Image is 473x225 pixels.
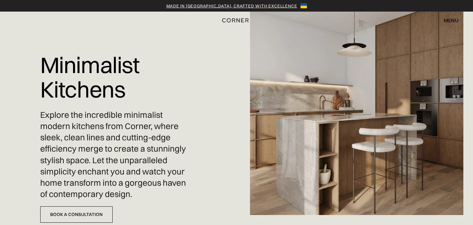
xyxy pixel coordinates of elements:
[40,48,193,106] h1: Minimalist Kitchens
[220,16,254,24] a: home
[40,109,193,200] p: Explore the incredible minimalist modern kitchens from Corner, where sleek, clean lines and cutti...
[166,3,297,9] a: Made in [GEOGRAPHIC_DATA], crafted with excellence
[437,15,459,26] div: menu
[444,18,459,23] div: menu
[40,206,113,223] a: Book a Consultation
